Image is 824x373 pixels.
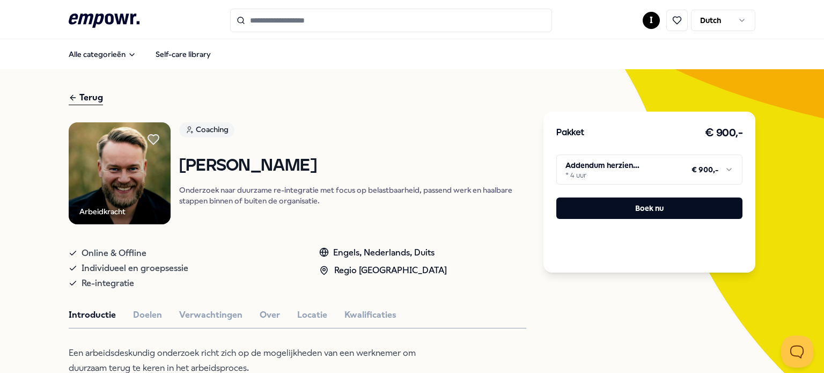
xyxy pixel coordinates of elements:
button: Locatie [297,308,327,322]
h1: [PERSON_NAME] [179,157,526,175]
span: Re-integratie [82,276,134,291]
div: Coaching [179,122,234,137]
button: I [643,12,660,29]
div: Engels, Nederlands, Duits [319,246,447,260]
a: Coaching [179,122,526,141]
iframe: Help Scout Beacon - Open [781,335,813,368]
button: Introductie [69,308,116,322]
a: Self-care library [147,43,219,65]
div: Regio [GEOGRAPHIC_DATA] [319,264,447,277]
h3: € 900,- [705,125,743,142]
button: Doelen [133,308,162,322]
button: Boek nu [556,198,742,219]
span: Online & Offline [82,246,146,261]
button: Kwalificaties [344,308,396,322]
h3: Pakket [556,126,584,140]
button: Over [260,308,280,322]
nav: Main [60,43,219,65]
button: Verwachtingen [179,308,242,322]
button: Alle categorieën [60,43,145,65]
input: Search for products, categories or subcategories [230,9,552,32]
img: Product Image [69,122,171,224]
p: Onderzoek naar duurzame re-integratie met focus op belastbaarheid, passend werk en haalbare stapp... [179,185,526,206]
div: Terug [69,91,103,105]
span: Individueel en groepsessie [82,261,188,276]
div: Arbeidkracht [79,206,126,217]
